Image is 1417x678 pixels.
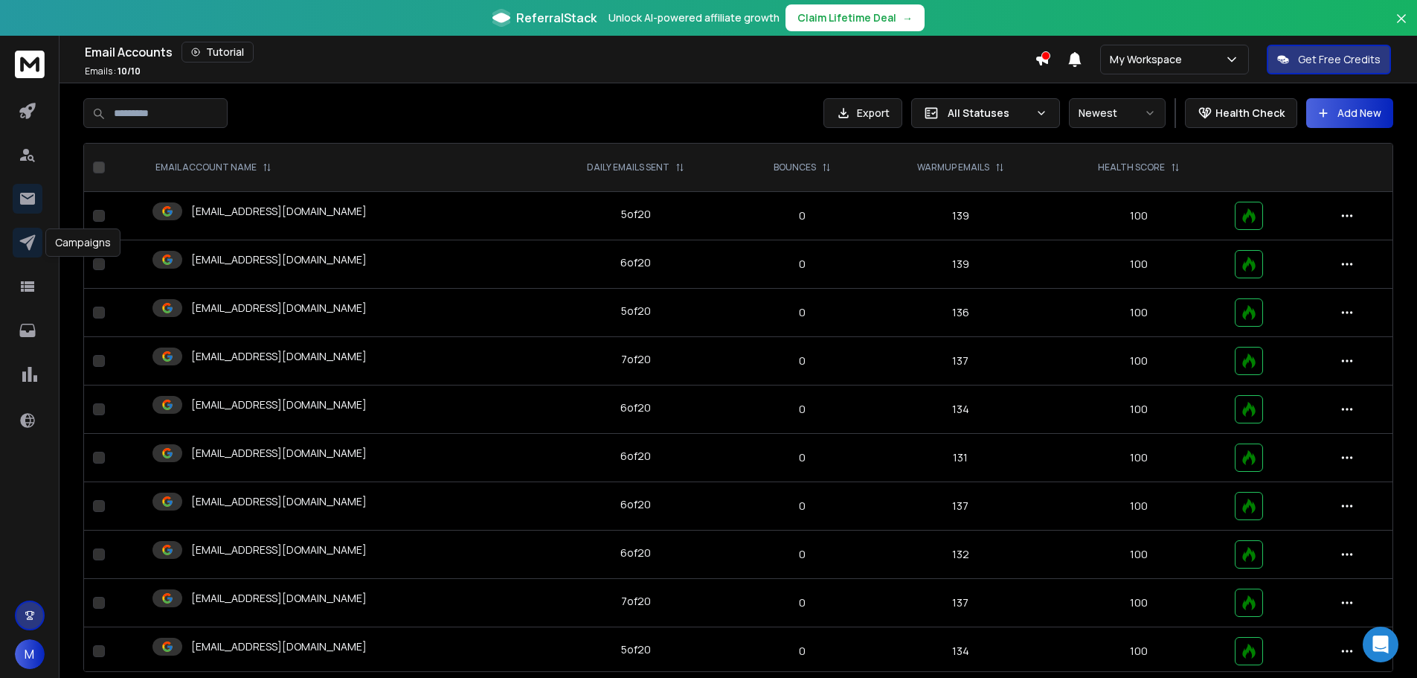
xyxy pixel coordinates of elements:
[1052,579,1226,627] td: 100
[620,255,651,270] div: 6 of 20
[1298,52,1381,67] p: Get Free Credits
[191,446,367,461] p: [EMAIL_ADDRESS][DOMAIN_NAME]
[869,386,1052,434] td: 134
[1052,192,1226,240] td: 100
[1098,161,1165,173] p: HEALTH SCORE
[745,499,861,514] p: 0
[15,639,45,669] button: M
[621,594,651,609] div: 7 of 20
[745,354,861,368] p: 0
[621,352,651,367] div: 7 of 20
[191,543,367,557] p: [EMAIL_ADDRESS][DOMAIN_NAME]
[191,397,367,412] p: [EMAIL_ADDRESS][DOMAIN_NAME]
[1052,627,1226,676] td: 100
[620,497,651,512] div: 6 of 20
[902,10,913,25] span: →
[620,449,651,464] div: 6 of 20
[620,546,651,560] div: 6 of 20
[869,289,1052,337] td: 136
[1052,289,1226,337] td: 100
[191,349,367,364] p: [EMAIL_ADDRESS][DOMAIN_NAME]
[745,644,861,659] p: 0
[191,494,367,509] p: [EMAIL_ADDRESS][DOMAIN_NAME]
[118,65,141,77] span: 10 / 10
[620,400,651,415] div: 6 of 20
[621,642,651,657] div: 5 of 20
[745,257,861,272] p: 0
[1052,482,1226,531] td: 100
[1392,9,1411,45] button: Close banner
[191,252,367,267] p: [EMAIL_ADDRESS][DOMAIN_NAME]
[869,627,1052,676] td: 134
[155,161,271,173] div: EMAIL ACCOUNT NAME
[621,304,651,319] div: 5 of 20
[191,591,367,606] p: [EMAIL_ADDRESS][DOMAIN_NAME]
[823,98,902,128] button: Export
[191,301,367,316] p: [EMAIL_ADDRESS][DOMAIN_NAME]
[85,42,1035,63] div: Email Accounts
[621,207,651,222] div: 5 of 20
[917,161,989,173] p: WARMUP EMAILS
[1052,531,1226,579] td: 100
[1110,52,1188,67] p: My Workspace
[1215,106,1285,121] p: Health Check
[608,10,780,25] p: Unlock AI-powered affiliate growth
[869,434,1052,482] td: 131
[869,531,1052,579] td: 132
[1052,337,1226,386] td: 100
[745,450,861,465] p: 0
[745,402,861,417] p: 0
[774,161,816,173] p: BOUNCES
[1185,98,1297,128] button: Health Check
[1069,98,1166,128] button: Newest
[45,228,121,257] div: Campaigns
[1267,45,1391,74] button: Get Free Credits
[85,65,141,77] p: Emails :
[869,240,1052,289] td: 139
[181,42,254,63] button: Tutorial
[1363,627,1398,662] div: Open Intercom Messenger
[191,204,367,219] p: [EMAIL_ADDRESS][DOMAIN_NAME]
[745,305,861,320] p: 0
[745,208,861,223] p: 0
[869,337,1052,386] td: 137
[745,595,861,610] p: 0
[745,547,861,562] p: 0
[1306,98,1393,128] button: Add New
[869,192,1052,240] td: 139
[869,482,1052,531] td: 137
[587,161,669,173] p: DAILY EMAILS SENT
[1052,386,1226,434] td: 100
[948,106,1029,121] p: All Statuses
[191,639,367,654] p: [EMAIL_ADDRESS][DOMAIN_NAME]
[516,9,597,27] span: ReferralStack
[1052,434,1226,482] td: 100
[869,579,1052,627] td: 137
[1052,240,1226,289] td: 100
[785,4,925,31] button: Claim Lifetime Deal→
